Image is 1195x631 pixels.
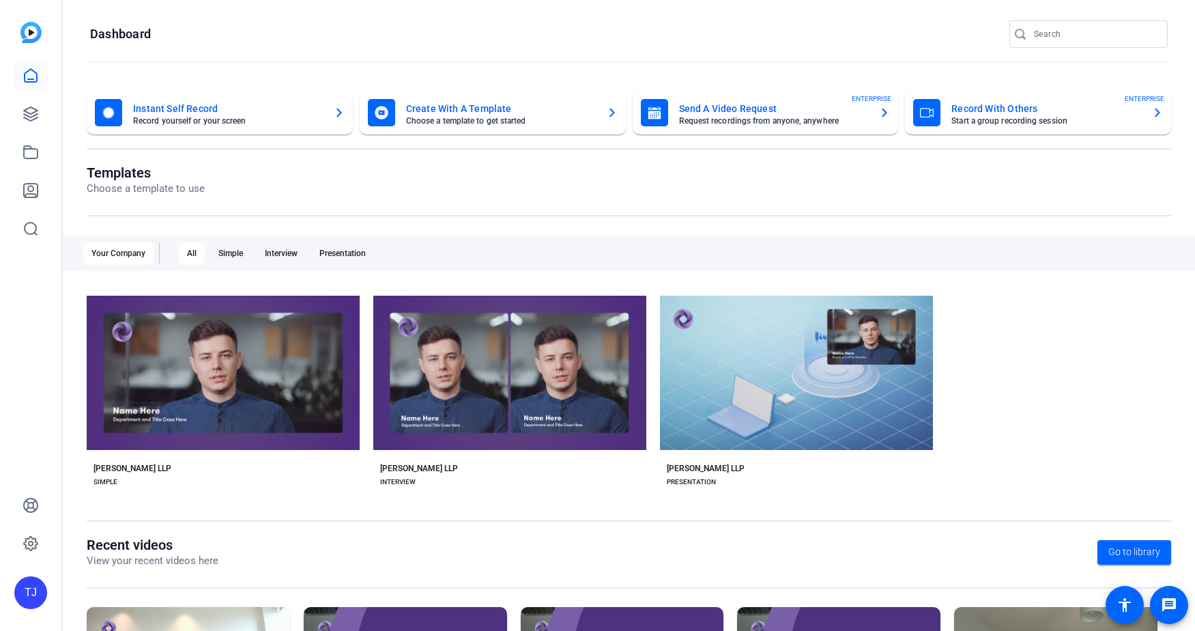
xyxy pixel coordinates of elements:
[667,477,716,488] div: PRESENTATION
[380,463,458,474] div: [PERSON_NAME] LLP
[87,165,205,181] h1: Templates
[360,91,626,135] button: Create With A TemplateChoose a template to get started
[87,181,205,197] p: Choose a template to use
[380,477,416,488] div: INTERVIEW
[951,100,1141,117] mat-card-title: Record With Others
[406,100,596,117] mat-card-title: Create With A Template
[852,94,891,104] span: ENTERPRISE
[133,117,323,125] mat-card-subtitle: Record yourself or your screen
[905,91,1171,135] button: Record With OthersStart a group recording sessionENTERPRISE
[257,242,306,264] div: Interview
[87,91,353,135] button: Instant Self RecordRecord yourself or your screen
[179,242,205,264] div: All
[1125,94,1164,104] span: ENTERPRISE
[667,463,745,474] div: [PERSON_NAME] LLP
[93,477,117,488] div: SIMPLE
[311,242,374,264] div: Presentation
[87,553,218,569] p: View your recent videos here
[1117,597,1133,613] mat-icon: accessibility
[1034,26,1157,42] input: Search
[133,100,323,117] mat-card-title: Instant Self Record
[87,537,218,553] h1: Recent videos
[679,100,869,117] mat-card-title: Send A Video Request
[951,117,1141,125] mat-card-subtitle: Start a group recording session
[1097,540,1171,565] a: Go to library
[679,117,869,125] mat-card-subtitle: Request recordings from anyone, anywhere
[90,26,151,42] h1: Dashboard
[210,242,251,264] div: Simple
[633,91,899,135] button: Send A Video RequestRequest recordings from anyone, anywhereENTERPRISE
[93,463,171,474] div: [PERSON_NAME] LLP
[1108,545,1160,559] span: Go to library
[406,117,596,125] mat-card-subtitle: Choose a template to get started
[83,242,154,264] div: Your Company
[20,22,42,43] img: blue-gradient.svg
[14,576,47,609] div: TJ
[1161,597,1177,613] mat-icon: message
